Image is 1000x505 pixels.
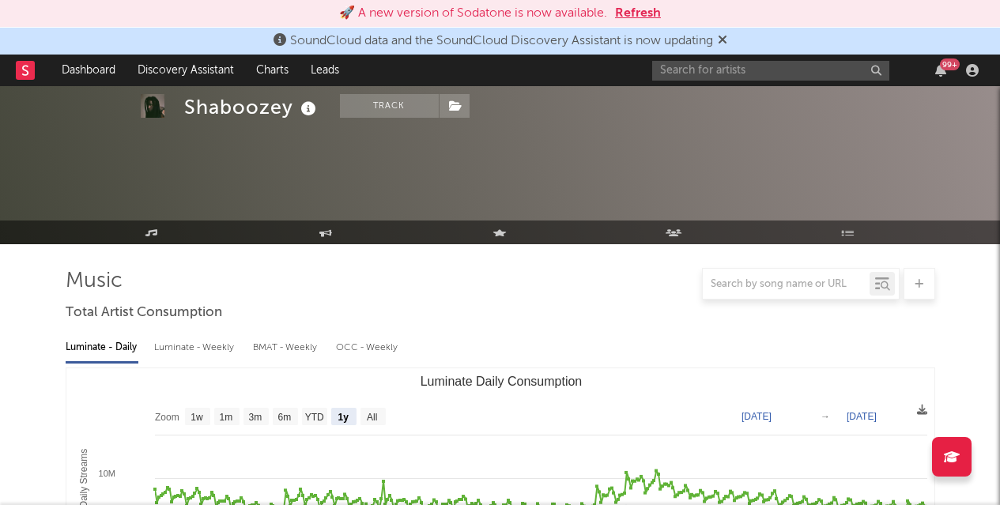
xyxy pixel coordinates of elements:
[821,411,830,422] text: →
[847,411,877,422] text: [DATE]
[184,94,320,120] div: Shaboozey
[615,4,661,23] button: Refresh
[154,334,237,361] div: Luminate - Weekly
[420,375,582,388] text: Luminate Daily Consumption
[66,303,222,322] span: Total Artist Consumption
[66,334,138,361] div: Luminate - Daily
[155,412,179,423] text: Zoom
[304,412,323,423] text: YTD
[300,55,350,86] a: Leads
[290,35,713,47] span: SoundCloud data and the SoundCloud Discovery Assistant is now updating
[339,4,607,23] div: 🚀 A new version of Sodatone is now available.
[652,61,889,81] input: Search for artists
[245,55,300,86] a: Charts
[248,412,262,423] text: 3m
[340,94,439,118] button: Track
[219,412,232,423] text: 1m
[367,412,377,423] text: All
[940,58,960,70] div: 99 +
[98,469,115,478] text: 10M
[718,35,727,47] span: Dismiss
[253,334,320,361] div: BMAT - Weekly
[126,55,245,86] a: Discovery Assistant
[277,412,291,423] text: 6m
[338,412,349,423] text: 1y
[703,278,870,291] input: Search by song name or URL
[51,55,126,86] a: Dashboard
[935,64,946,77] button: 99+
[336,334,399,361] div: OCC - Weekly
[191,412,203,423] text: 1w
[742,411,772,422] text: [DATE]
